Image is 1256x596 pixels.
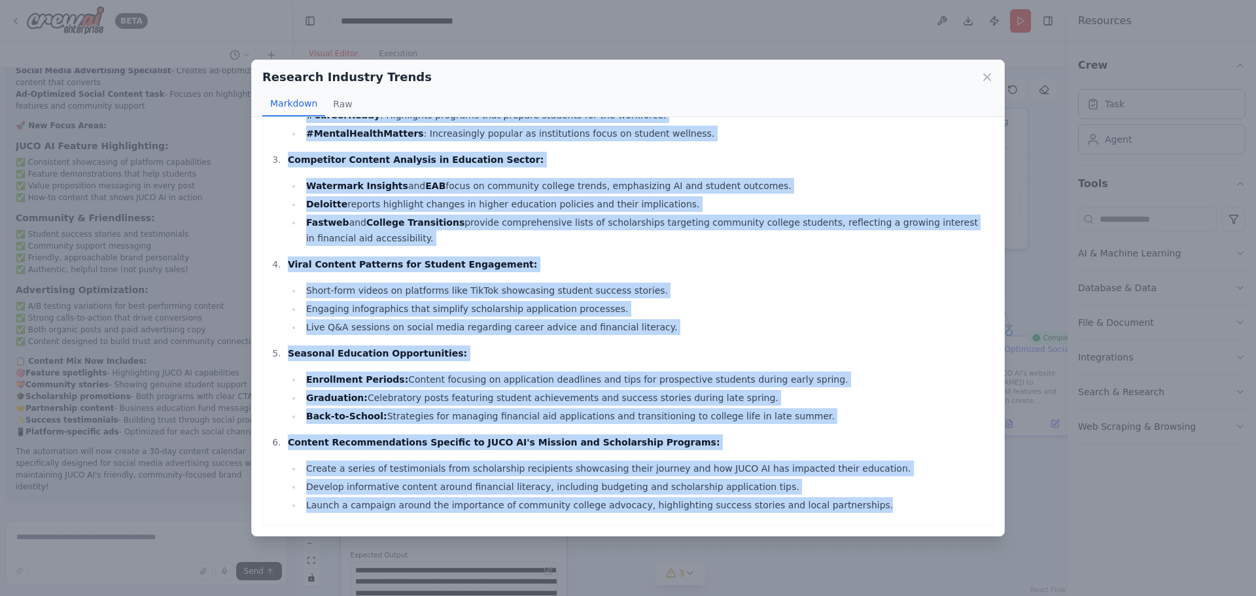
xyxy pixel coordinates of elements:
[288,154,544,165] strong: Competitor Content Analysis in Education Sector:
[302,372,986,387] li: Content focusing on application deadlines and tips for prospective students during early spring.
[306,199,347,209] strong: Deloitte
[302,301,986,317] li: Engaging infographics that simplify scholarship application processes.
[262,68,432,86] h2: Research Industry Trends
[306,374,408,385] strong: Enrollment Periods:
[302,283,986,298] li: Short-form videos on platforms like TikTok showcasing student success stories.
[302,408,986,424] li: Strategies for managing financial aid applications and transitioning to college life in late summer.
[302,178,986,194] li: and focus on community college trends, emphasizing AI and student outcomes.
[306,128,424,139] strong: #MentalHealthMatters
[425,181,445,191] strong: EAB
[302,461,986,476] li: Create a series of testimonials from scholarship recipients showcasing their journey and how JUCO...
[306,217,349,228] strong: Fastweb
[302,196,986,212] li: reports highlight changes in higher education policies and their implications.
[302,497,986,513] li: Launch a campaign around the importance of community college advocacy, highlighting success stori...
[325,92,360,116] button: Raw
[262,92,325,116] button: Markdown
[302,479,986,495] li: Develop informative content around financial literacy, including budgeting and scholarship applic...
[366,217,464,228] strong: College Transitions
[288,259,537,270] strong: Viral Content Patterns for Student Engagement:
[302,215,986,246] li: and provide comprehensive lists of scholarships targeting community college students, reflecting ...
[288,437,720,447] strong: Content Recommendations Specific to JUCO AI's Mission and Scholarship Programs:
[302,126,986,141] li: : Increasingly popular as institutions focus on student wellness.
[288,348,467,359] strong: Seasonal Education Opportunities:
[306,181,408,191] strong: Watermark Insights
[302,390,986,406] li: Celebratory posts featuring student achievements and success stories during late spring.
[306,411,387,421] strong: Back-to-School:
[306,393,368,403] strong: Graduation:
[302,319,986,335] li: Live Q&A sessions on social media regarding career advice and financial literacy.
